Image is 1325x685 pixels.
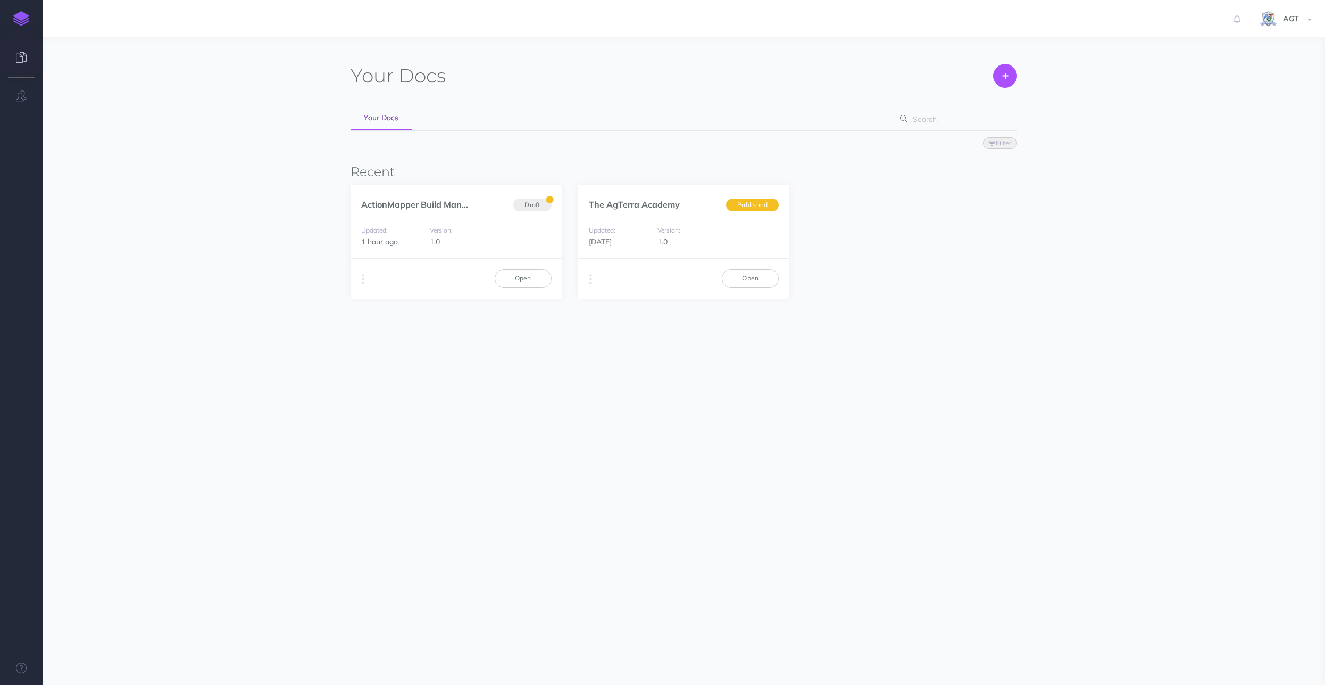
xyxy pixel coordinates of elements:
[589,226,615,234] small: Updated:
[361,237,398,246] span: 1 hour ago
[657,226,680,234] small: Version:
[351,64,394,87] span: Your
[351,64,446,88] h1: Docs
[361,226,388,234] small: Updated:
[657,237,668,246] span: 1.0
[362,272,364,287] i: More actions
[361,199,468,210] a: ActionMapper Build Man...
[430,226,453,234] small: Version:
[983,137,1017,149] button: Filter
[589,237,612,246] span: [DATE]
[495,269,552,287] a: Open
[589,272,592,287] i: More actions
[430,237,440,246] span: 1.0
[722,269,779,287] a: Open
[13,11,29,26] img: logo-mark.svg
[351,165,1017,179] h3: Recent
[910,110,1001,129] input: Search
[351,106,412,130] a: Your Docs
[364,113,398,122] span: Your Docs
[589,199,680,210] a: The AgTerra Academy
[1259,10,1278,29] img: iCxL6hB4gPtK36lnwjqkK90dLekSAv8p9JC67nPZ.png
[1278,14,1304,23] span: AGT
